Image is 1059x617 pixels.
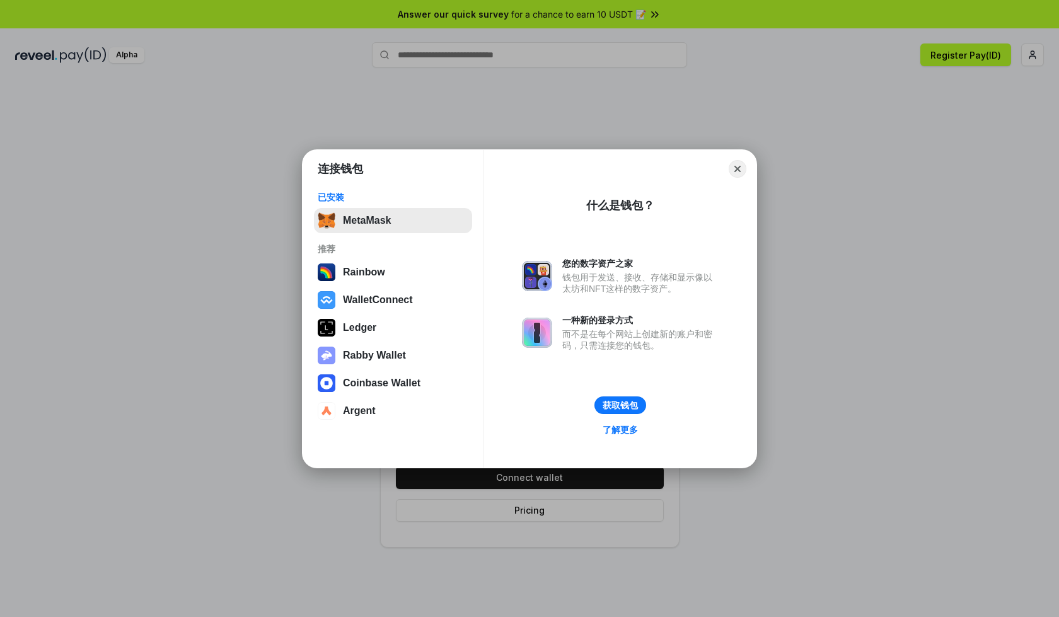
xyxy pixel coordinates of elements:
[314,260,472,285] button: Rainbow
[562,328,719,351] div: 而不是在每个网站上创建新的账户和密码，只需连接您的钱包。
[586,198,654,213] div: 什么是钱包？
[522,318,552,348] img: svg+xml,%3Csvg%20xmlns%3D%22http%3A%2F%2Fwww.w3.org%2F2000%2Fsvg%22%20fill%3D%22none%22%20viewBox...
[318,291,335,309] img: svg+xml,%3Csvg%20width%3D%2228%22%20height%3D%2228%22%20viewBox%3D%220%200%2028%2028%22%20fill%3D...
[314,208,472,233] button: MetaMask
[318,243,468,255] div: 推荐
[314,371,472,396] button: Coinbase Wallet
[562,258,719,269] div: 您的数字资产之家
[318,263,335,281] img: svg+xml,%3Csvg%20width%3D%22120%22%20height%3D%22120%22%20viewBox%3D%220%200%20120%20120%22%20fil...
[343,294,413,306] div: WalletConnect
[318,161,363,176] h1: 连接钱包
[729,160,746,178] button: Close
[343,322,376,333] div: Ledger
[314,398,472,424] button: Argent
[522,261,552,291] img: svg+xml,%3Csvg%20xmlns%3D%22http%3A%2F%2Fwww.w3.org%2F2000%2Fsvg%22%20fill%3D%22none%22%20viewBox...
[318,319,335,337] img: svg+xml,%3Csvg%20xmlns%3D%22http%3A%2F%2Fwww.w3.org%2F2000%2Fsvg%22%20width%3D%2228%22%20height%3...
[343,215,391,226] div: MetaMask
[343,378,420,389] div: Coinbase Wallet
[314,287,472,313] button: WalletConnect
[343,350,406,361] div: Rabby Wallet
[343,405,376,417] div: Argent
[562,272,719,294] div: 钱包用于发送、接收、存储和显示像以太坊和NFT这样的数字资产。
[318,192,468,203] div: 已安装
[318,212,335,229] img: svg+xml,%3Csvg%20fill%3D%22none%22%20height%3D%2233%22%20viewBox%3D%220%200%2035%2033%22%20width%...
[318,347,335,364] img: svg+xml,%3Csvg%20xmlns%3D%22http%3A%2F%2Fwww.w3.org%2F2000%2Fsvg%22%20fill%3D%22none%22%20viewBox...
[594,396,646,414] button: 获取钱包
[318,374,335,392] img: svg+xml,%3Csvg%20width%3D%2228%22%20height%3D%2228%22%20viewBox%3D%220%200%2028%2028%22%20fill%3D...
[314,343,472,368] button: Rabby Wallet
[314,315,472,340] button: Ledger
[595,422,645,438] a: 了解更多
[343,267,385,278] div: Rainbow
[562,314,719,326] div: 一种新的登录方式
[318,402,335,420] img: svg+xml,%3Csvg%20width%3D%2228%22%20height%3D%2228%22%20viewBox%3D%220%200%2028%2028%22%20fill%3D...
[603,424,638,435] div: 了解更多
[603,400,638,411] div: 获取钱包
